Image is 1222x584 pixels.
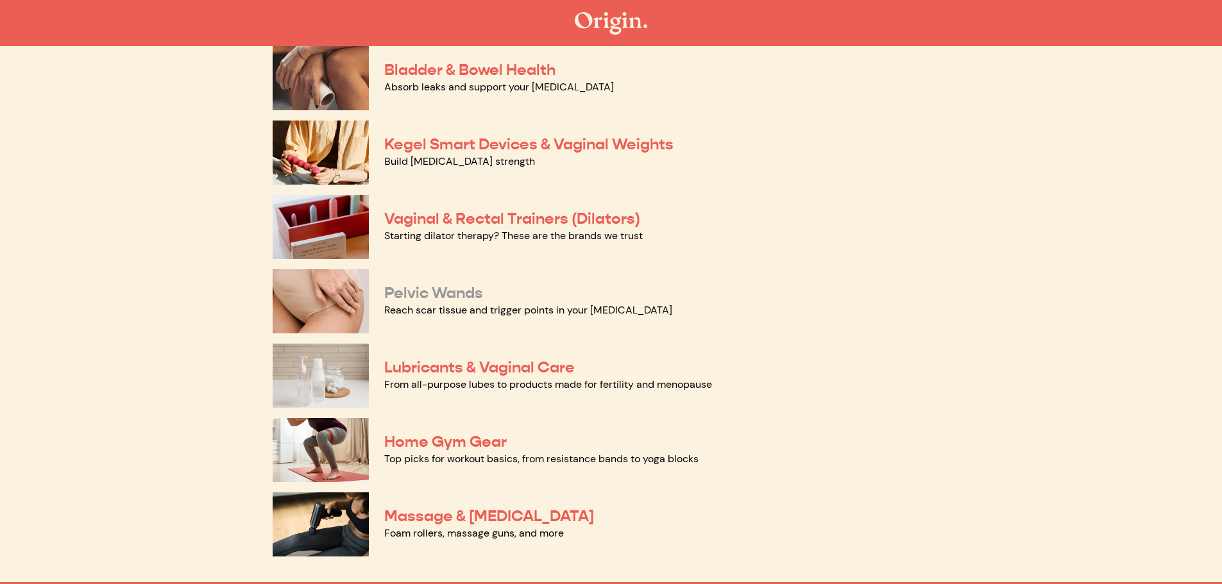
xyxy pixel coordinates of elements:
a: Massage & [MEDICAL_DATA] [384,506,594,526]
img: Vaginal & Rectal Trainers (Dilators) [273,195,369,259]
a: Pelvic Wands [384,283,483,303]
a: Starting dilator therapy? These are the brands we trust [384,229,643,242]
a: Foam rollers, massage guns, and more [384,526,564,540]
a: Reach scar tissue and trigger points in your [MEDICAL_DATA] [384,303,672,317]
img: Lubricants & Vaginal Care [273,344,369,408]
a: Kegel Smart Devices & Vaginal Weights [384,135,674,154]
a: Home Gym Gear [384,432,507,451]
a: Bladder & Bowel Health [384,60,556,79]
img: Massage & Myofascial Release [273,492,369,556]
img: Home Gym Gear [273,418,369,482]
a: Lubricants & Vaginal Care [384,358,575,377]
a: From all-purpose lubes to products made for fertility and menopause [384,378,712,391]
img: Pelvic Wands [273,269,369,333]
a: Vaginal & Rectal Trainers (Dilators) [384,209,640,228]
a: Absorb leaks and support your [MEDICAL_DATA] [384,80,614,94]
img: Bladder & Bowel Health [273,46,369,110]
img: Kegel Smart Devices & Vaginal Weights [273,121,369,185]
a: Build [MEDICAL_DATA] strength [384,154,535,168]
a: Top picks for workout basics, from resistance bands to yoga blocks [384,452,699,465]
img: The Origin Shop [575,12,647,35]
